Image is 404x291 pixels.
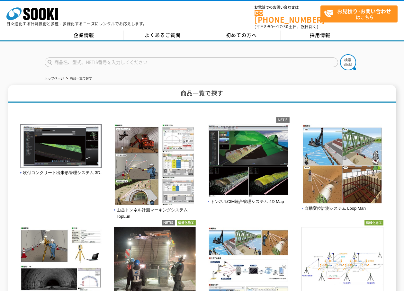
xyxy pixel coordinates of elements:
[20,124,102,170] img: 吹付コンクリート出来形管理システム 3D-
[340,54,356,70] img: btn_search.png
[277,24,289,30] span: 17:30
[65,75,92,82] li: 商品一覧で探す
[276,117,290,123] img: netis
[324,6,397,22] span: はこちら
[226,31,257,39] span: 初めての方へ
[208,192,290,204] a: トンネルCIM統合管理システム 4D Map
[45,57,338,67] input: 商品名、型式、NETIS番号を入力してください
[6,22,147,26] p: 日々進化する計測技術と多種・多様化するニーズにレンタルでお応えします。
[208,198,284,205] span: トンネルCIM統合管理システム 4D Map
[301,124,383,206] img: 自動変位計測システム Loop Man
[255,10,320,23] a: [PHONE_NUMBER]
[337,7,391,15] strong: お見積り･お問い合わせ
[281,31,360,40] a: 採用情報
[364,220,383,225] img: 情報化施工
[208,124,290,198] img: トンネルCIM統合管理システム 4D Map
[202,31,281,40] a: 初めての方へ
[114,201,196,219] a: 山岳トンネル計測マーキングシステム TopLun
[162,220,175,225] img: netis
[45,31,123,40] a: 企業情報
[301,199,383,211] a: 自動変位計測システム Loop Man
[123,31,202,40] a: よくあるご質問
[20,170,102,176] span: 吹付コンクリート出来形管理システム 3D-
[177,220,196,225] img: 情報化施工
[20,163,102,175] a: 吹付コンクリート出来形管理システム 3D-
[301,205,366,212] span: 自動変位計測システム Loop Man
[320,5,398,22] a: お見積り･お問い合わせはこちら
[8,85,396,103] h1: 商品一覧で探す
[114,124,196,207] img: 山岳トンネル計測マーキングシステム TopLun
[114,207,196,220] span: 山岳トンネル計測マーキングシステム TopLun
[45,76,64,80] a: トップページ
[255,5,320,9] span: お電話でのお問い合わせは
[264,24,273,30] span: 8:50
[255,24,318,30] span: (平日 ～ 土日、祝日除く)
